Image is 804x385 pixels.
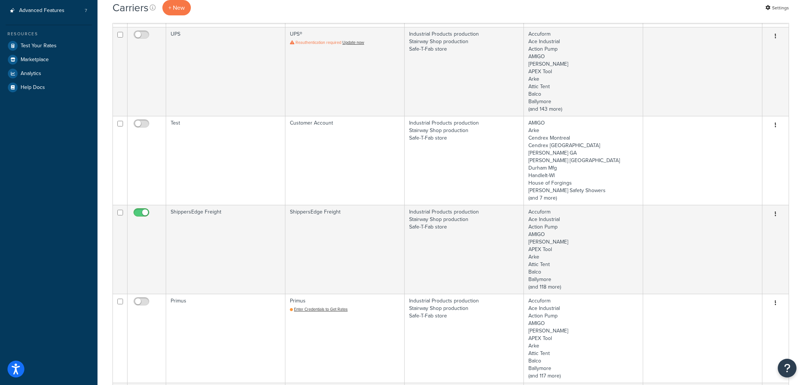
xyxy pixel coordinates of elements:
[295,39,341,45] span: Reauthentication required
[342,39,364,45] a: Update now
[285,294,405,383] td: Primus
[765,3,789,13] a: Settings
[166,27,285,116] td: UPS
[6,31,92,37] div: Resources
[524,205,643,294] td: Accuform Ace Industrial Action Pump AMIGO [PERSON_NAME] APEX Tool Arke Attic Tent Balco Ballymore...
[21,57,49,63] span: Marketplace
[405,116,524,205] td: Industrial Products production Stairway Shop production Safe-T-Fab store
[405,294,524,383] td: Industrial Products production Stairway Shop production Safe-T-Fab store
[166,294,285,383] td: Primus
[524,294,643,383] td: Accuform Ace Industrial Action Pump AMIGO [PERSON_NAME] APEX Tool Arke Attic Tent Balco Ballymore...
[294,306,348,312] span: Enter Credentials to Get Rates
[778,359,796,377] button: Open Resource Center
[19,8,64,14] span: Advanced Features
[6,4,92,18] a: Advanced Features 7
[6,39,92,53] a: Test Your Rates
[524,116,643,205] td: AMIGO Arke Cendrex Montreal Cendrex [GEOGRAPHIC_DATA] [PERSON_NAME] GA [PERSON_NAME] [GEOGRAPHIC_...
[285,27,405,116] td: UPS®
[112,0,148,15] h1: Carriers
[166,205,285,294] td: ShippersEdge Freight
[290,306,348,312] a: Enter Credentials to Get Rates
[21,71,41,77] span: Analytics
[6,53,92,66] a: Marketplace
[405,205,524,294] td: Industrial Products production Stairway Shop production Safe-T-Fab store
[6,67,92,80] a: Analytics
[524,27,643,116] td: Accuform Ace Industrial Action Pump AMIGO [PERSON_NAME] APEX Tool Arke Attic Tent Balco Ballymore...
[6,81,92,94] a: Help Docs
[166,116,285,205] td: Test
[21,43,57,49] span: Test Your Rates
[285,116,405,205] td: Customer Account
[21,84,45,91] span: Help Docs
[285,205,405,294] td: ShippersEdge Freight
[6,4,92,18] li: Advanced Features
[85,8,87,14] span: 7
[405,27,524,116] td: Industrial Products production Stairway Shop production Safe-T-Fab store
